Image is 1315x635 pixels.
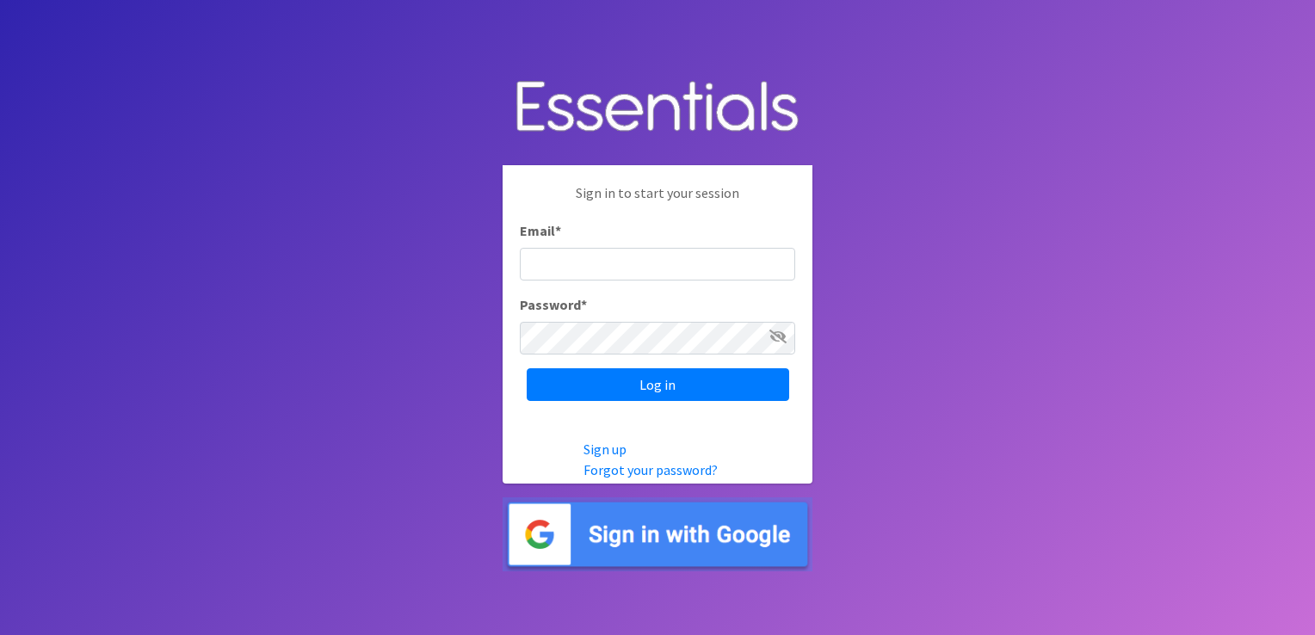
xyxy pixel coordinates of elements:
abbr: required [581,296,587,313]
p: Sign in to start your session [520,182,795,220]
img: Sign in with Google [503,497,812,572]
label: Password [520,294,587,315]
a: Sign up [583,441,627,458]
label: Email [520,220,561,241]
a: Forgot your password? [583,461,718,478]
img: Human Essentials [503,64,812,152]
abbr: required [555,222,561,239]
input: Log in [527,368,789,401]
